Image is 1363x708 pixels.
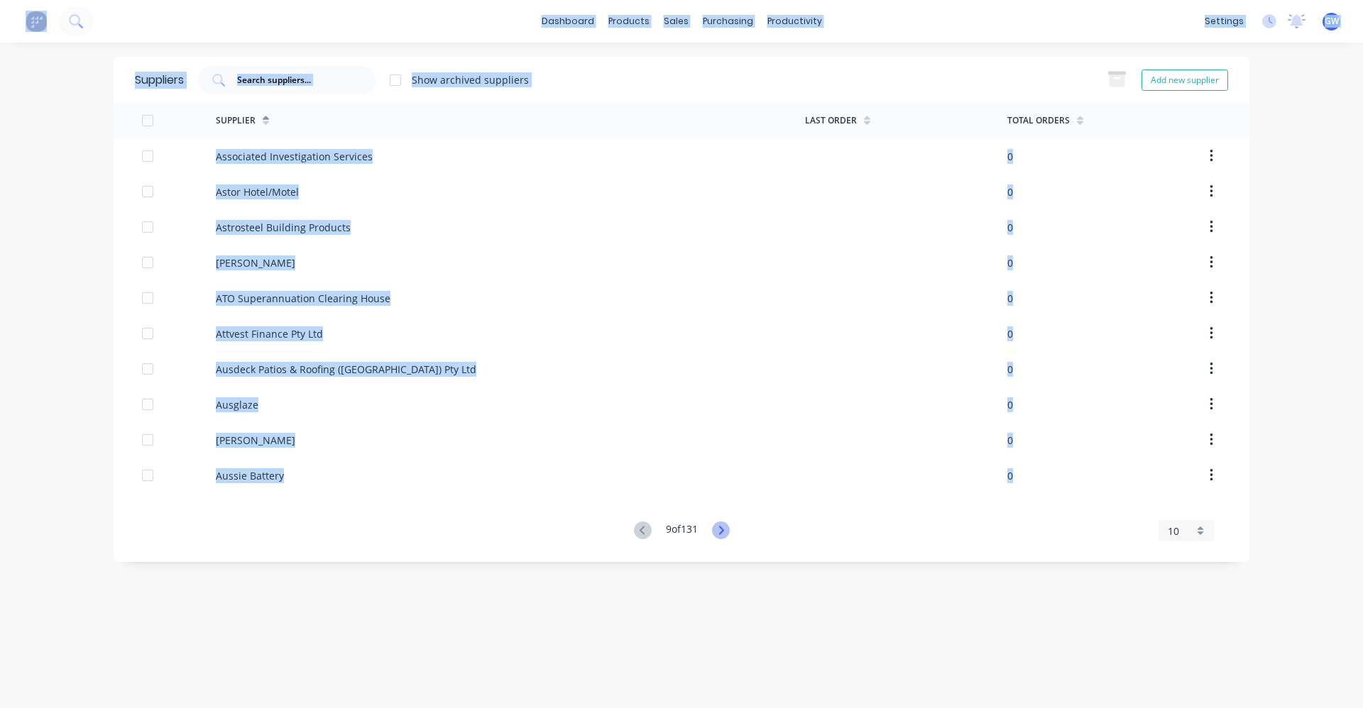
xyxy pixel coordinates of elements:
[236,73,354,87] input: Search suppliers...
[1325,15,1339,28] span: GW
[1007,255,1013,270] div: 0
[1198,11,1251,32] div: settings
[535,11,601,32] a: dashboard
[1007,397,1013,412] div: 0
[1007,220,1013,235] div: 0
[666,521,698,541] div: 9 of 131
[1007,468,1013,483] div: 0
[216,433,295,448] div: [PERSON_NAME]
[135,72,184,89] div: Suppliers
[412,72,529,87] div: Show archived suppliers
[1007,433,1013,448] div: 0
[1007,362,1013,377] div: 0
[1007,184,1013,199] div: 0
[216,220,351,235] div: Astrosteel Building Products
[657,11,696,32] div: sales
[805,114,857,127] div: Last Order
[216,326,323,341] div: Attvest Finance Pty Ltd
[26,11,47,32] img: Factory
[216,291,390,306] div: ATO Superannuation Clearing House
[216,184,299,199] div: Astor Hotel/Motel
[216,468,284,483] div: Aussie Battery
[1007,149,1013,164] div: 0
[216,362,476,377] div: Ausdeck Patios & Roofing ([GEOGRAPHIC_DATA]) Pty Ltd
[216,255,295,270] div: [PERSON_NAME]
[1007,291,1013,306] div: 0
[1007,326,1013,341] div: 0
[760,11,829,32] div: productivity
[1007,114,1070,127] div: Total Orders
[216,114,256,127] div: Supplier
[601,11,657,32] div: products
[1168,524,1179,538] span: 10
[1142,70,1228,91] button: Add new supplier
[696,11,760,32] div: purchasing
[216,149,373,164] div: Associated Investigation Services
[216,397,258,412] div: Ausglaze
